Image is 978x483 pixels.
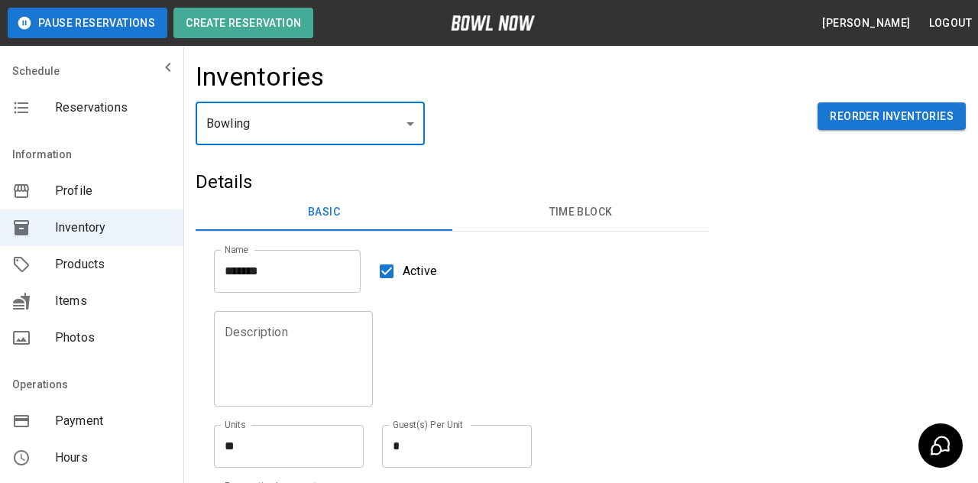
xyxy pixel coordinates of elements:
[55,219,171,237] span: Inventory
[55,292,171,310] span: Items
[55,255,171,274] span: Products
[55,412,171,430] span: Payment
[196,102,425,145] div: Bowling
[403,262,437,280] span: Active
[196,194,452,231] button: Basic
[55,329,171,347] span: Photos
[55,182,171,200] span: Profile
[452,194,709,231] button: Time Block
[55,449,171,467] span: Hours
[196,170,709,194] h5: Details
[55,99,171,117] span: Reservations
[8,8,167,38] button: Pause Reservations
[816,9,916,37] button: [PERSON_NAME]
[196,194,709,231] div: basic tabs example
[196,61,325,93] h4: Inventories
[173,8,313,38] button: Create Reservation
[451,15,535,31] img: logo
[818,102,966,131] button: Reorder Inventories
[923,9,978,37] button: Logout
